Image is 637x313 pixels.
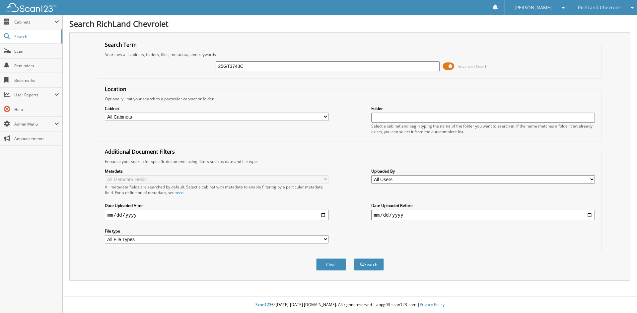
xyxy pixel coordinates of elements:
[371,106,595,111] label: Folder
[102,148,178,155] legend: Additional Document Filters
[14,78,59,83] span: Bookmarks
[515,6,552,10] span: [PERSON_NAME]
[105,228,328,234] label: File type
[69,18,630,29] h1: Search RichLand Chevrolet
[105,184,328,195] div: All metadata fields are searched by default. Select a cabinet with metadata to enable filtering b...
[105,210,328,220] input: start
[7,3,56,12] img: scan123-logo-white.svg
[102,159,599,164] div: Enhance your search for specific documents using filters such as date and file type.
[14,92,54,98] span: User Reports
[63,297,637,313] div: © [DATE]-[DATE] [DOMAIN_NAME]. All rights reserved | appg03-scan123-com |
[578,6,621,10] span: RichLand Chevrolet
[102,85,130,93] legend: Location
[175,190,183,195] a: here
[14,107,59,112] span: Help
[14,19,54,25] span: Cabinets
[14,48,59,54] span: Scan
[371,123,595,134] div: Select a cabinet and begin typing the name of the folder you want to search in. If the name match...
[354,258,384,271] button: Search
[14,63,59,69] span: Reminders
[255,302,271,307] span: Scan123
[14,136,59,141] span: Announcements
[102,96,599,102] div: Optionally limit your search to a particular cabinet or folder
[102,52,599,57] div: Searches all cabinets, folders, files, metadata, and keywords
[371,203,595,208] label: Date Uploaded Before
[105,106,328,111] label: Cabinet
[420,302,445,307] a: Privacy Policy
[371,210,595,220] input: end
[316,258,346,271] button: Clear
[14,34,58,39] span: Search
[105,203,328,208] label: Date Uploaded After
[604,281,637,313] iframe: Chat Widget
[458,64,487,69] span: Advanced Search
[14,121,54,127] span: Admin Menu
[102,41,140,48] legend: Search Term
[371,168,595,174] label: Uploaded By
[105,168,328,174] label: Metadata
